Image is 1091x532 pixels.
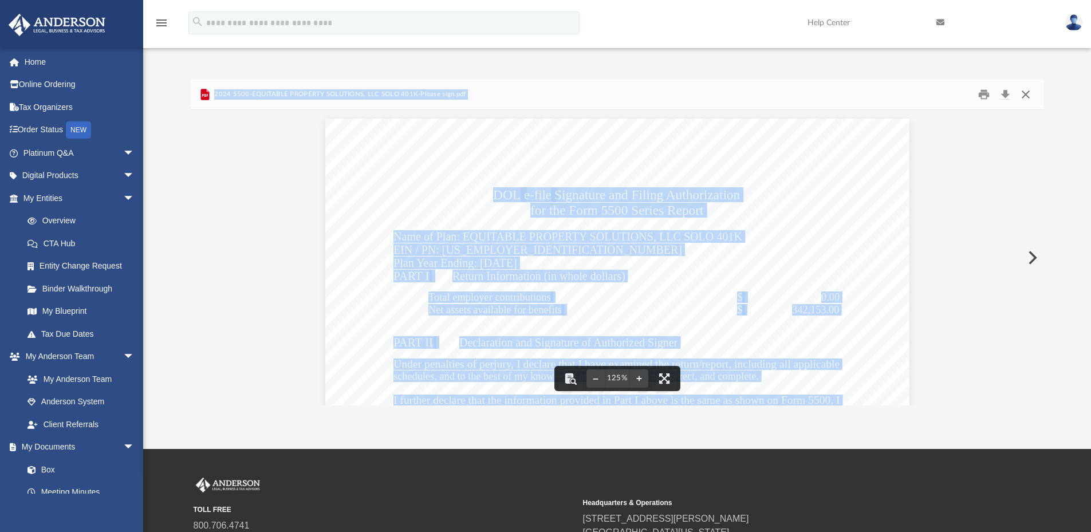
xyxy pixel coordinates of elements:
[393,395,840,405] span: I further declare that the information provided in Part I above is the same as shown on Form 5500. I
[16,458,140,481] a: Box
[16,391,146,413] a: Anderson System
[530,204,703,217] span: for the Form 5500 Series Report
[972,86,995,104] button: Print
[5,14,109,36] img: Anderson Advisors Platinum Portal
[191,15,204,28] i: search
[583,514,749,523] a: [STREET_ADDRESS][PERSON_NAME]
[212,89,466,100] span: 2024 5500-EQUITABLE PROPERTY SOLUTIONS, LLC SOLO 401K-Please sign.pdf
[16,322,152,345] a: Tax Due Dates
[493,188,521,202] span: DOL
[16,413,146,436] a: Client Referrals
[66,121,91,139] div: NEW
[155,16,168,30] i: menu
[393,231,742,243] span: Name of Plan: EQUITABLE PROPERTY SOLUTIONS, LLC SOLO 401K
[393,245,682,256] span: EIN / PN: [US_EMPLOYER_IDENTIFICATION_NUMBER]
[8,187,152,210] a: My Entitiesarrow_drop_down
[123,164,146,188] span: arrow_drop_down
[8,96,152,119] a: Tax Organizers
[554,188,740,202] span: Signature and Filing Authorization
[652,366,677,391] button: Enter fullscreen
[995,86,1015,104] button: Download
[194,505,575,515] small: TOLL FREE
[583,498,964,508] small: Headquarters & Operations
[428,292,551,302] span: Total employer contributions
[16,368,140,391] a: My Anderson Team
[1065,14,1082,31] img: User Pic
[16,300,146,323] a: My Blueprint
[194,521,250,530] a: 800.706.4741
[16,232,152,255] a: CTA Hub
[8,119,152,142] a: Order StatusNEW
[123,345,146,369] span: arrow_drop_down
[8,141,152,164] a: Platinum Q&Aarrow_drop_down
[191,110,1044,405] div: Document Viewer
[452,271,625,282] span: Return Information (in whole dollars)
[16,277,152,300] a: Binder Walkthrough
[605,375,630,382] div: Current zoom level
[393,359,840,369] span: Under penalties of perjury, I declare that I have examined the return/report, including all appli...
[459,337,678,349] span: Declaration and Signature of Authorized Signer
[123,187,146,210] span: arrow_drop_down
[8,436,146,459] a: My Documentsarrow_drop_down
[8,164,152,187] a: Digital Productsarrow_drop_down
[155,22,168,30] a: menu
[191,80,1044,405] div: Preview
[16,481,146,504] a: Meeting Minutes
[558,366,583,391] button: Toggle findbar
[16,255,152,278] a: Entity Change Request
[1015,86,1036,104] button: Close
[428,305,562,315] span: Net assets available for benefits
[586,366,605,391] button: Zoom out
[8,50,152,73] a: Home
[737,292,742,302] span: $
[792,305,839,315] span: 342,153.00
[524,188,552,202] span: e-file
[393,337,433,349] span: PART II
[821,292,840,302] span: 0.00
[16,210,152,232] a: Overview
[8,345,146,368] a: My Anderson Teamarrow_drop_down
[393,271,429,282] span: PART I
[393,371,759,381] span: schedules, and to the best of my knowledge and belief, it is true, correct, and complete.
[737,305,742,315] span: $
[191,110,1044,405] div: File preview
[123,436,146,459] span: arrow_drop_down
[8,73,152,96] a: Online Ordering
[123,141,146,165] span: arrow_drop_down
[194,478,262,492] img: Anderson Advisors Platinum Portal
[1019,242,1044,274] button: Next File
[393,258,517,269] span: Plan Year Ending: [DATE]
[630,366,648,391] button: Zoom in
